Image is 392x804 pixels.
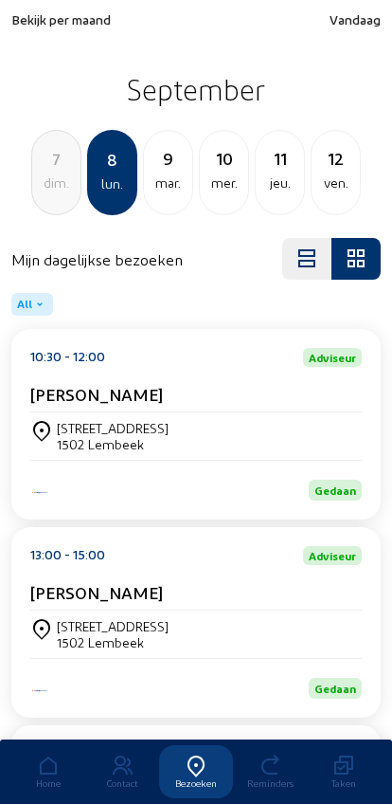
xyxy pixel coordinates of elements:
div: 7 [32,145,80,172]
span: Bekijk per maand [11,11,111,27]
div: 9 [144,145,192,172]
div: Contact [85,777,159,789]
span: Gedaan [314,484,356,497]
div: Bezoeken [159,777,233,789]
div: mer. [200,172,248,194]
a: Home [11,745,85,798]
div: 10 [200,145,248,172]
div: 8 [89,146,135,173]
div: 1502 Lembeek [57,436,169,452]
div: 13:00 - 15:00 [30,546,105,565]
a: Contact [85,745,159,798]
h4: Mijn dagelijkse bezoeken [11,250,183,268]
div: 12 [312,145,360,172]
img: Energy Protect Ramen & Deuren [30,688,49,693]
span: Gedaan [314,682,356,695]
div: ven. [312,172,360,194]
a: Reminders [233,745,307,798]
a: Taken [307,745,381,798]
span: Adviseur [309,352,356,363]
div: 11 [256,145,304,172]
div: dim. [32,172,80,194]
div: [STREET_ADDRESS] [57,420,169,436]
a: Bezoeken [159,745,233,798]
div: 1502 Lembeek [57,634,169,650]
span: Adviseur [309,550,356,561]
div: Home [11,777,85,789]
span: Vandaag [330,11,381,27]
div: Taken [307,777,381,789]
div: mar. [144,172,192,194]
h2: September [11,65,381,113]
div: [STREET_ADDRESS] [57,618,169,634]
div: Reminders [233,777,307,789]
div: 10:30 - 12:00 [30,348,105,367]
div: lun. [89,173,135,195]
span: All [17,297,32,312]
div: jeu. [256,172,304,194]
cam-card-title: [PERSON_NAME] [30,582,163,602]
img: Energy Protect Ramen & Deuren [30,490,49,495]
cam-card-title: [PERSON_NAME] [30,384,163,404]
